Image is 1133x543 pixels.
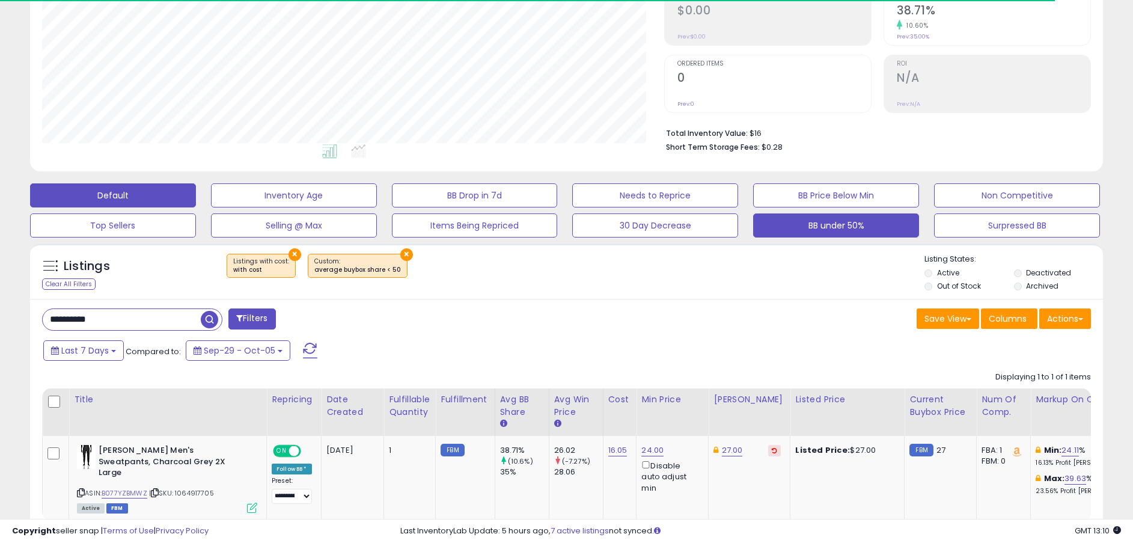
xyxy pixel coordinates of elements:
a: Privacy Policy [156,525,209,536]
button: × [289,248,301,261]
div: 28.06 [554,467,603,477]
button: Default [30,183,196,207]
small: Avg Win Price. [554,419,561,429]
b: Total Inventory Value: [666,128,748,138]
div: Title [74,393,261,406]
b: Short Term Storage Fees: [666,142,760,152]
span: 27 [936,444,945,456]
span: 2025-10-13 13:10 GMT [1075,525,1121,536]
h2: 0 [677,71,871,87]
b: Min: [1044,444,1062,456]
button: Columns [981,308,1037,329]
a: B077YZBMWZ [102,488,147,499]
div: [PERSON_NAME] [713,393,785,406]
div: Last InventoryLab Update: 5 hours ago, not synced. [400,526,1121,537]
small: Avg BB Share. [500,419,507,429]
small: Prev: $0.00 [677,33,706,40]
button: Items Being Repriced [392,213,558,238]
span: Last 7 Days [61,345,109,357]
div: Preset: [272,477,312,504]
span: All listings currently available for purchase on Amazon [77,503,105,514]
div: FBA: 1 [982,445,1021,456]
button: Top Sellers [30,213,196,238]
button: × [400,248,413,261]
h5: Listings [64,258,110,275]
button: BB Drop in 7d [392,183,558,207]
label: Out of Stock [937,281,981,291]
button: Non Competitive [934,183,1100,207]
div: 35% [500,467,549,477]
span: Columns [989,313,1027,325]
div: [DATE] [326,445,374,456]
small: (-7.27%) [562,456,590,466]
div: ASIN: [77,445,257,512]
button: Surpressed BB [934,213,1100,238]
a: 16.05 [608,444,628,456]
a: 7 active listings [551,525,609,536]
li: $16 [666,125,1082,140]
button: Save View [917,308,979,329]
div: Fulfillable Quantity [389,393,430,419]
div: Avg BB Share [500,393,544,419]
a: 24.11 [1061,444,1079,456]
div: seller snap | | [12,526,209,537]
h2: N/A [897,71,1090,87]
a: Terms of Use [103,525,154,536]
strong: Copyright [12,525,56,536]
div: Displaying 1 to 1 of 1 items [995,372,1091,383]
button: Last 7 Days [43,340,124,361]
div: Follow BB * [272,464,312,474]
img: 31LFVNCG7uL._SL40_.jpg [77,445,96,469]
h2: $0.00 [677,4,871,20]
div: with cost [233,266,289,274]
span: ON [274,446,289,456]
div: Avg Win Price [554,393,598,419]
button: BB Price Below Min [753,183,919,207]
b: [PERSON_NAME] Men's Sweatpants, Charcoal Grey 2X Large [99,445,245,482]
small: Prev: N/A [897,100,920,108]
div: Min Price [641,393,703,406]
div: 38.71% [500,445,549,456]
span: Listings with cost : [233,257,289,275]
div: average buybox share < 50 [314,266,401,274]
span: Sep-29 - Oct-05 [204,345,275,357]
b: Max: [1044,473,1065,484]
div: Repricing [272,393,316,406]
span: $0.28 [762,141,783,153]
div: 26.02 [554,445,603,456]
label: Deactivated [1026,268,1071,278]
div: $27.00 [795,445,895,456]
a: 39.63 [1064,473,1086,485]
span: ROI [897,61,1090,67]
small: FBM [909,444,933,456]
small: Prev: 0 [677,100,694,108]
b: Listed Price: [795,444,850,456]
div: 1 [389,445,426,456]
div: Listed Price [795,393,899,406]
button: BB under 50% [753,213,919,238]
a: 27.00 [722,444,743,456]
span: FBM [106,503,128,514]
button: Actions [1039,308,1091,329]
p: Listing States: [924,254,1103,265]
button: Sep-29 - Oct-05 [186,340,290,361]
small: FBM [441,444,464,456]
div: Fulfillment [441,393,489,406]
div: Current Buybox Price [909,393,971,419]
small: Prev: 35.00% [897,33,929,40]
small: (10.6%) [508,456,533,466]
a: 24.00 [641,444,664,456]
h2: 38.71% [897,4,1090,20]
button: Needs to Reprice [572,183,738,207]
div: Cost [608,393,632,406]
span: OFF [299,446,319,456]
div: Date Created [326,393,379,419]
div: Clear All Filters [42,278,96,290]
span: Compared to: [126,346,181,357]
div: Num of Comp. [982,393,1025,419]
label: Archived [1026,281,1058,291]
button: Filters [228,308,275,330]
button: Selling @ Max [211,213,377,238]
label: Active [937,268,959,278]
small: 10.60% [902,21,928,30]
